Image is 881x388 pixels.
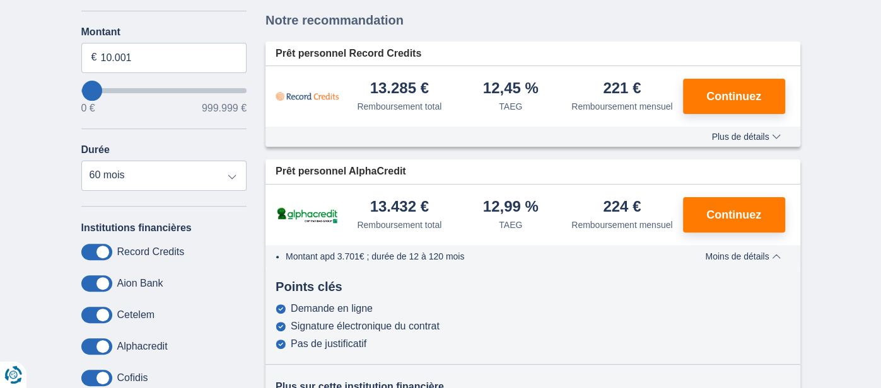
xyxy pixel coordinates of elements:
div: Pas de justificatif [291,338,366,350]
span: Moins de détails [705,252,780,261]
input: wantToBorrow [81,88,247,93]
label: Institutions financières [81,222,192,234]
div: Remboursement total [357,219,441,231]
div: 224 € [603,199,641,216]
div: TAEG [499,100,522,113]
span: Prêt personnel Record Credits [276,47,421,61]
span: Continuez [706,209,761,220]
div: Signature électronique du contrat [291,321,440,332]
label: Record Credits [117,246,185,258]
label: Montant [81,26,247,38]
div: Remboursement total [357,100,441,113]
div: 12,99 % [483,199,539,216]
button: Continuez [683,197,785,232]
div: Demande en ligne [291,303,373,314]
div: 13.285 € [370,81,429,98]
div: 221 € [603,81,641,98]
label: Aion Bank [117,278,163,289]
span: Continuez [706,91,761,102]
img: pret personnel AlphaCredit [276,205,339,225]
button: Continuez [683,79,785,114]
span: 999.999 € [202,103,247,113]
div: Remboursement mensuel [571,100,672,113]
img: pret personnel Record Credits [276,81,339,112]
span: € [91,50,97,65]
span: Prêt personnel AlphaCredit [276,164,406,179]
label: Durée [81,144,110,156]
div: Points clés [265,278,800,296]
div: 12,45 % [483,81,539,98]
span: Plus de détails [711,132,780,141]
button: Moins de détails [696,251,790,261]
label: Cofidis [117,372,148,384]
label: Cetelem [117,309,155,321]
button: Plus de détails [702,132,790,142]
span: 0 € [81,103,95,113]
div: TAEG [499,219,522,231]
label: Alphacredit [117,341,168,352]
div: 13.432 € [370,199,429,216]
li: Montant apd 3.701€ ; durée de 12 à 120 mois [286,250,675,263]
div: Remboursement mensuel [571,219,672,231]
